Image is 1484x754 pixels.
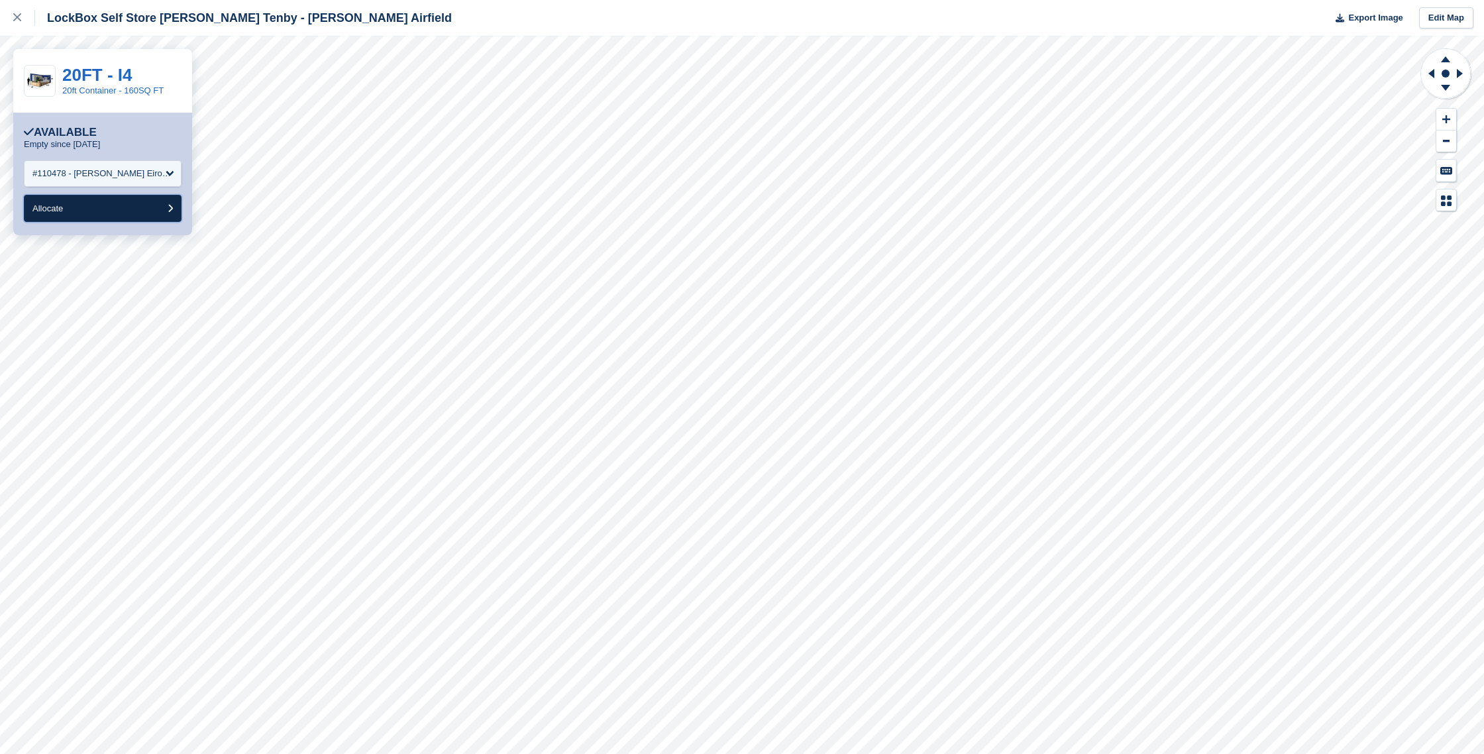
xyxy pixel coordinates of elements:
[1328,7,1403,29] button: Export Image
[35,10,452,26] div: LockBox Self Store [PERSON_NAME] Tenby - [PERSON_NAME] Airfield
[32,167,173,180] div: #110478 - [PERSON_NAME] Eirona [PERSON_NAME]
[1436,189,1456,211] button: Map Legend
[1436,131,1456,152] button: Zoom Out
[1436,109,1456,131] button: Zoom In
[62,85,164,95] a: 20ft Container - 160SQ FT
[24,195,182,222] button: Allocate
[24,139,100,150] p: Empty since [DATE]
[24,126,97,139] div: Available
[25,70,55,93] img: 20-ft-container.jpg
[1348,11,1403,25] span: Export Image
[32,203,63,213] span: Allocate
[1436,160,1456,182] button: Keyboard Shortcuts
[1419,7,1473,29] a: Edit Map
[62,65,132,85] a: 20FT - I4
